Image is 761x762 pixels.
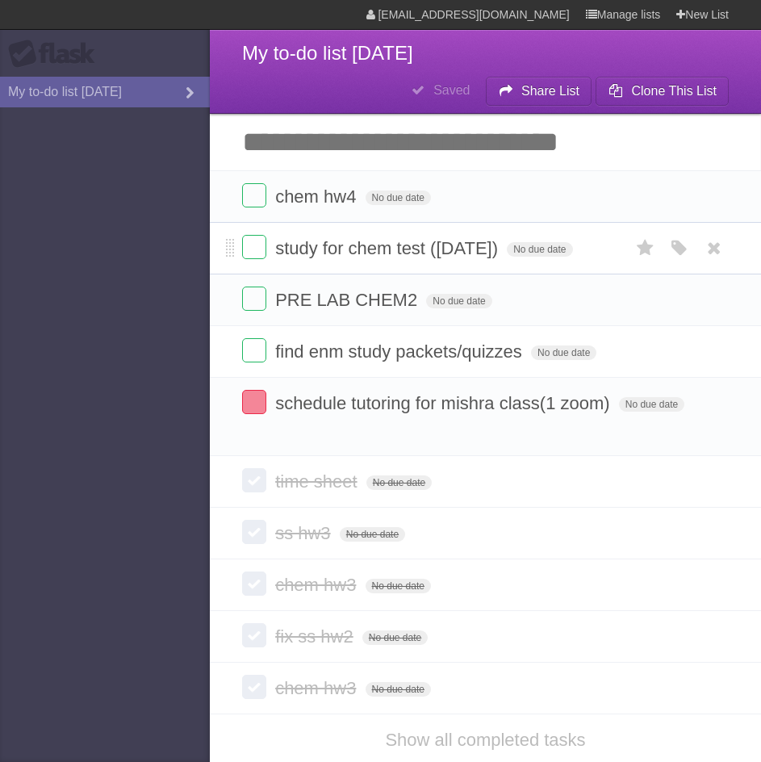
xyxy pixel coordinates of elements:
[242,623,266,647] label: Done
[275,575,360,595] span: chem hw3
[596,77,729,106] button: Clone This List
[275,393,614,413] span: schedule tutoring for mishra class(1 zoom)
[242,42,413,64] span: My to-do list [DATE]
[426,294,491,308] span: No due date
[275,523,334,543] span: ss hw3
[242,675,266,699] label: Done
[8,40,105,69] div: Flask
[242,390,266,414] label: Done
[631,84,717,98] b: Clone This List
[385,730,585,750] a: Show all completed tasks
[275,626,358,647] span: fix ss hw2
[242,235,266,259] label: Done
[275,290,421,310] span: PRE LAB CHEM2
[486,77,592,106] button: Share List
[242,468,266,492] label: Done
[366,579,431,593] span: No due date
[242,183,266,207] label: Done
[630,235,661,262] label: Star task
[275,471,362,492] span: time sheet
[275,186,360,207] span: chem hw4
[366,475,432,490] span: No due date
[507,242,572,257] span: No due date
[242,520,266,544] label: Done
[275,238,502,258] span: study for chem test ([DATE])
[242,287,266,311] label: Done
[521,84,579,98] b: Share List
[275,678,360,698] span: chem hw3
[619,397,684,412] span: No due date
[366,682,431,697] span: No due date
[531,345,596,360] span: No due date
[242,571,266,596] label: Done
[242,338,266,362] label: Done
[366,190,431,205] span: No due date
[433,83,470,97] b: Saved
[275,341,526,362] span: find enm study packets/quizzes
[340,527,405,542] span: No due date
[362,630,428,645] span: No due date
